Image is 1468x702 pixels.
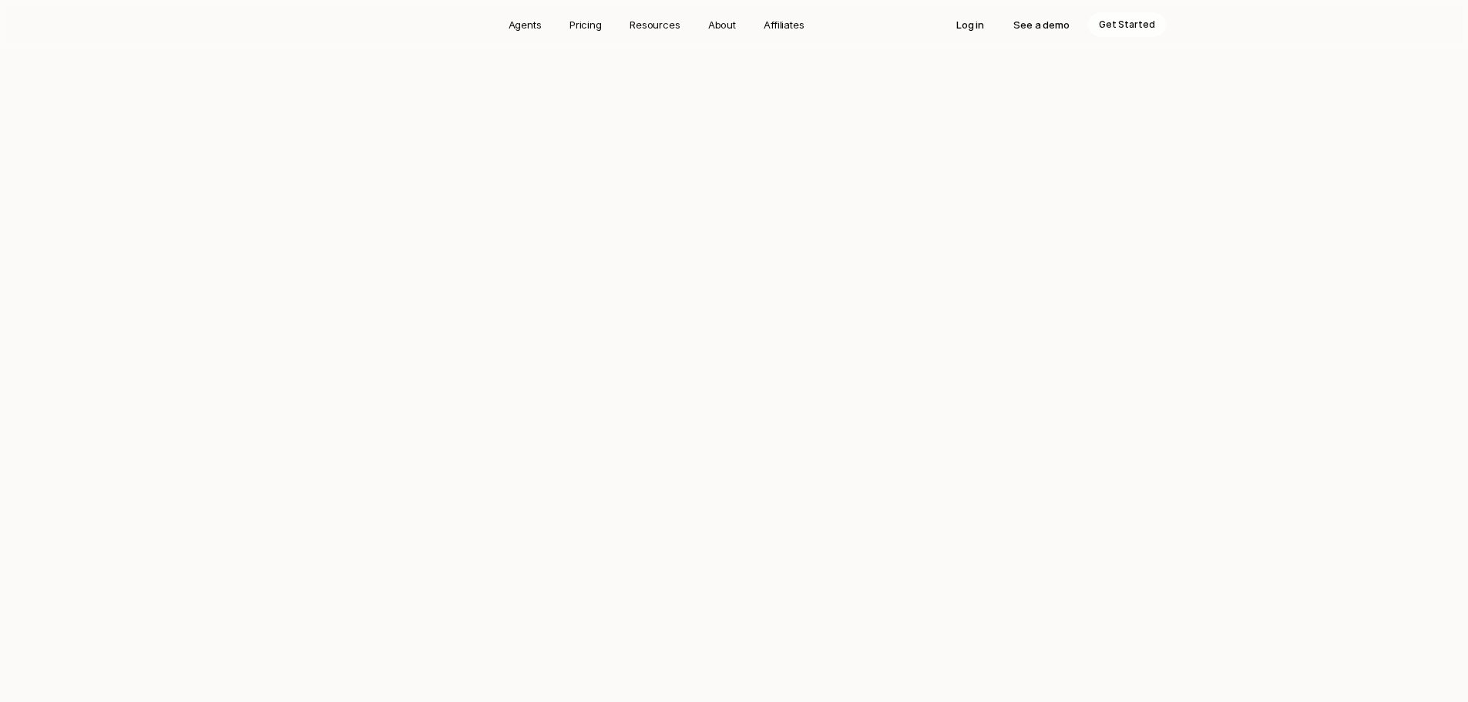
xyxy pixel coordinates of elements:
a: About [699,12,745,37]
p: Pricing [569,17,602,32]
p: Log in [956,17,984,32]
strong: Manufacturers & Commodity traders [603,112,845,127]
h1: AI Agents for Supply Chain Managers [395,28,1073,71]
a: Pricing [560,12,611,37]
p: Get Started [654,217,713,233]
p: See a demo [1013,17,1070,32]
a: Get Started [1088,12,1166,37]
p: Agents [509,17,542,32]
p: About [708,17,736,32]
p: AI Agents to automate the for . From trade intelligence, demand forecasting, lead generation, lea... [519,89,950,190]
a: Watch Demo [739,211,828,239]
a: Get Started [640,211,727,239]
a: Log in [946,12,995,37]
p: Resources [630,17,680,32]
a: See a demo [1003,12,1080,37]
a: Agents [499,12,551,37]
p: Affiliates [764,17,805,32]
p: Get Started [1099,17,1155,32]
a: Resources [620,12,690,37]
a: Affiliates [754,12,814,37]
p: Watch Demo [753,217,814,233]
